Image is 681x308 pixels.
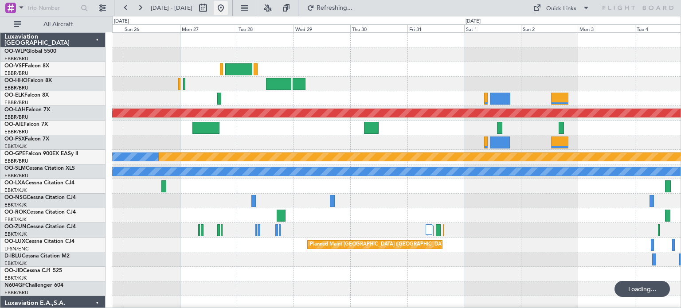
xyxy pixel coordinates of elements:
[4,210,27,215] span: OO-ROK
[4,166,75,171] a: OO-SLMCessna Citation XLS
[4,180,25,186] span: OO-LXA
[4,166,26,171] span: OO-SLM
[4,151,78,156] a: OO-GPEFalcon 900EX EASy II
[4,63,25,69] span: OO-VSF
[4,283,25,288] span: N604GF
[303,1,356,15] button: Refreshing...
[4,93,24,98] span: OO-ELK
[4,268,62,273] a: OO-JIDCessna CJ1 525
[4,216,27,223] a: EBKT/KJK
[4,210,76,215] a: OO-ROKCessna Citation CJ4
[294,24,350,32] div: Wed 29
[4,260,27,267] a: EBKT/KJK
[4,231,27,238] a: EBKT/KJK
[4,136,25,142] span: OO-FSX
[151,4,192,12] span: [DATE] - [DATE]
[521,24,578,32] div: Sun 2
[4,253,70,259] a: D-IBLUCessna Citation M2
[4,78,52,83] a: OO-HHOFalcon 8X
[4,85,28,91] a: EBBR/BRU
[4,122,23,127] span: OO-AIE
[4,158,28,164] a: EBBR/BRU
[4,180,74,186] a: OO-LXACessna Citation CJ4
[4,122,48,127] a: OO-AIEFalcon 7X
[4,99,28,106] a: EBBR/BRU
[114,18,129,25] div: [DATE]
[123,24,180,32] div: Sun 26
[407,24,464,32] div: Fri 31
[4,253,22,259] span: D-IBLU
[614,281,670,297] div: Loading...
[4,224,76,230] a: OO-ZUNCessna Citation CJ4
[316,5,353,11] span: Refreshing...
[4,246,29,252] a: LFSN/ENC
[466,18,481,25] div: [DATE]
[528,1,594,15] button: Quick Links
[4,195,27,200] span: OO-NSG
[4,224,27,230] span: OO-ZUN
[27,1,78,15] input: Trip Number
[10,17,96,31] button: All Aircraft
[4,107,50,113] a: OO-LAHFalcon 7X
[4,239,25,244] span: OO-LUX
[4,70,28,77] a: EBBR/BRU
[546,4,576,13] div: Quick Links
[4,129,28,135] a: EBBR/BRU
[310,238,450,251] div: Planned Maint [GEOGRAPHIC_DATA] ([GEOGRAPHIC_DATA])
[4,49,26,54] span: OO-WLP
[4,202,27,208] a: EBKT/KJK
[4,187,27,194] a: EBKT/KJK
[4,143,27,150] a: EBKT/KJK
[23,21,94,27] span: All Aircraft
[578,24,634,32] div: Mon 3
[4,151,25,156] span: OO-GPE
[4,107,26,113] span: OO-LAH
[4,275,27,281] a: EBKT/KJK
[4,283,63,288] a: N604GFChallenger 604
[4,136,49,142] a: OO-FSXFalcon 7X
[4,55,28,62] a: EBBR/BRU
[350,24,407,32] div: Thu 30
[4,289,28,296] a: EBBR/BRU
[4,93,49,98] a: OO-ELKFalcon 8X
[4,172,28,179] a: EBBR/BRU
[4,239,74,244] a: OO-LUXCessna Citation CJ4
[4,63,49,69] a: OO-VSFFalcon 8X
[4,114,28,121] a: EBBR/BRU
[4,49,56,54] a: OO-WLPGlobal 5500
[4,268,23,273] span: OO-JID
[464,24,521,32] div: Sat 1
[4,195,76,200] a: OO-NSGCessna Citation CJ4
[4,78,27,83] span: OO-HHO
[180,24,237,32] div: Mon 27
